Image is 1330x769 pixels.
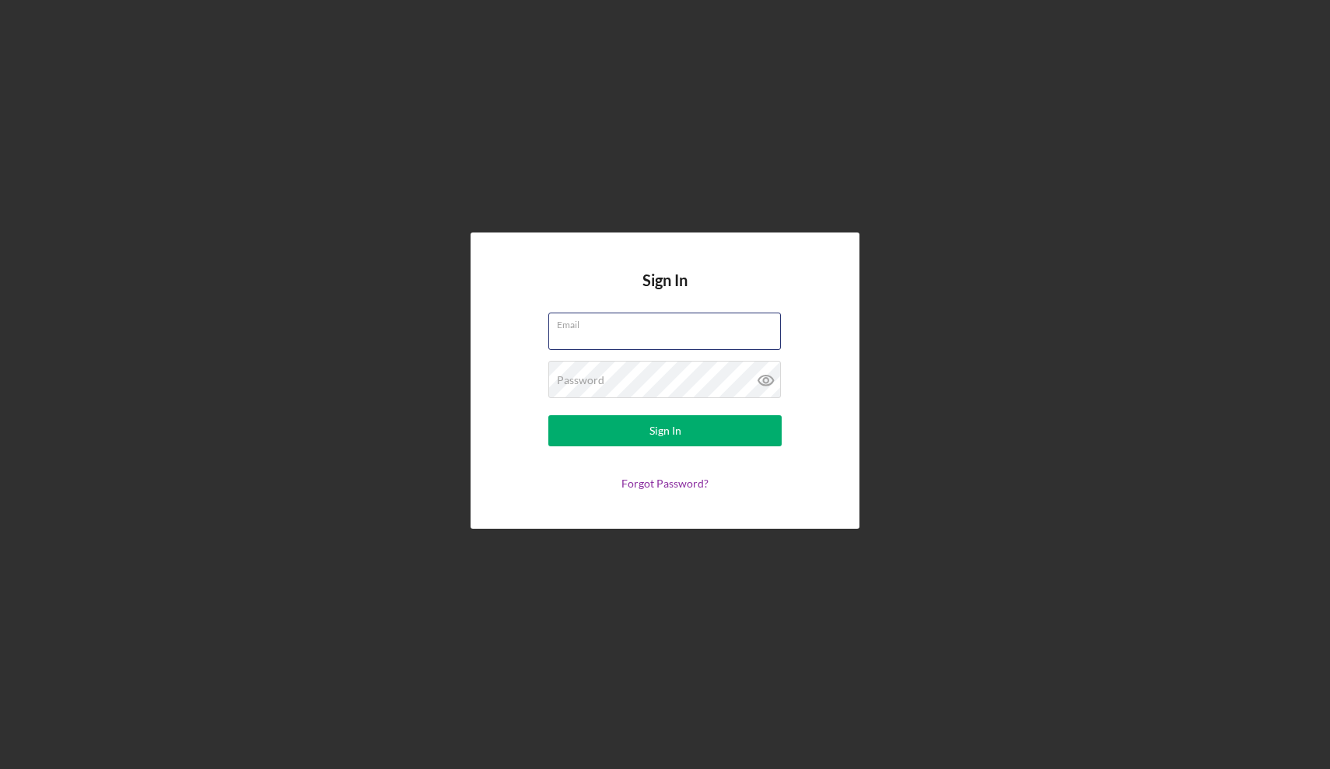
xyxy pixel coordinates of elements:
a: Forgot Password? [621,477,709,490]
label: Email [557,313,781,330]
button: Sign In [548,415,782,446]
h4: Sign In [642,271,688,313]
label: Password [557,374,604,386]
div: Sign In [649,415,681,446]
